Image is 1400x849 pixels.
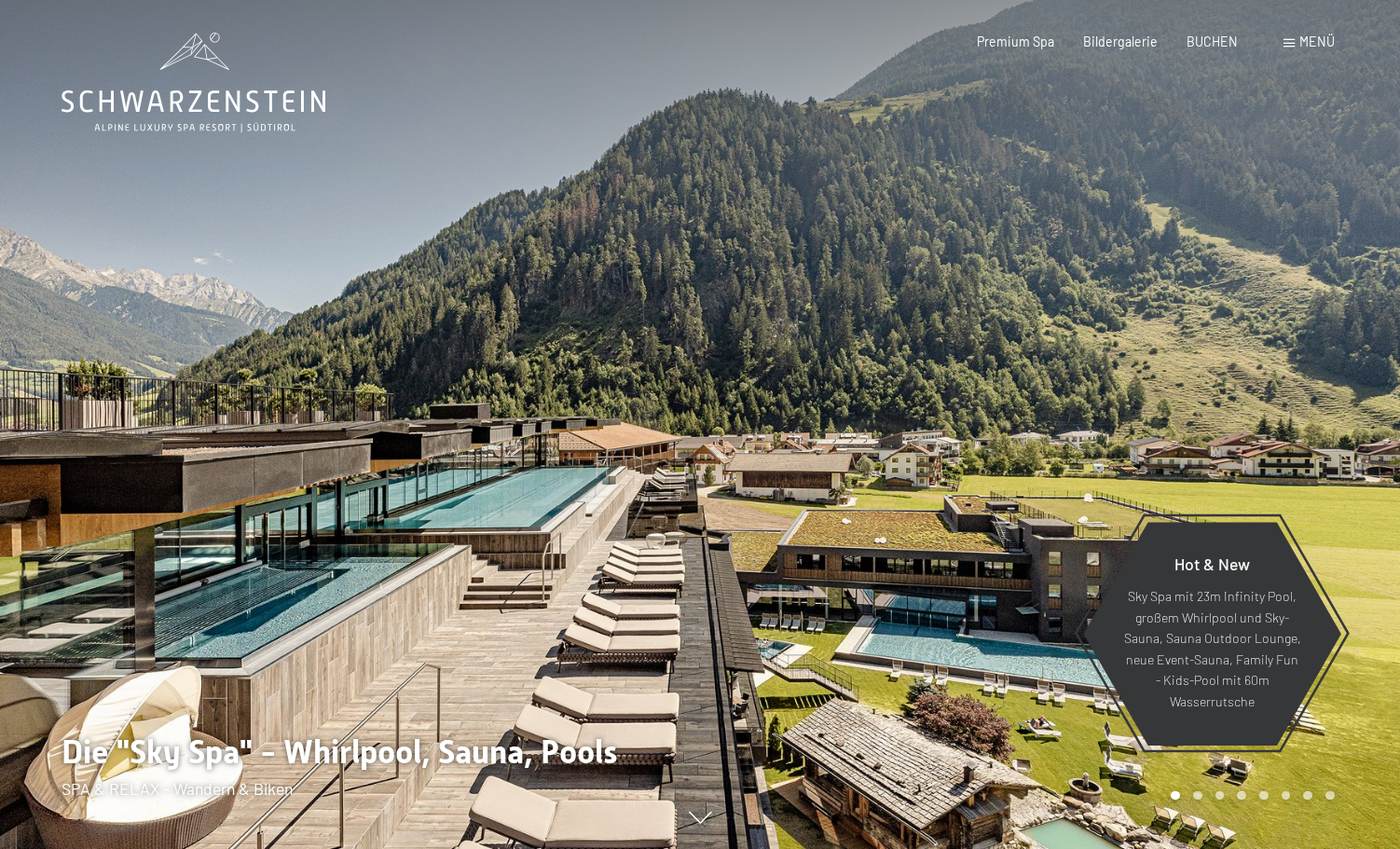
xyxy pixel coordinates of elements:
[1164,791,1334,801] div: Carousel Pagination
[1215,791,1225,801] div: Carousel Page 3
[1237,791,1246,801] div: Carousel Page 4
[1282,791,1291,801] div: Carousel Page 6
[977,34,1054,49] a: Premium Spa
[1187,34,1238,49] a: BUCHEN
[1082,521,1342,746] a: Hot & New Sky Spa mit 23m Infinity Pool, großem Whirlpool und Sky-Sauna, Sauna Outdoor Lounge, ne...
[1174,554,1250,574] span: Hot & New
[1325,791,1335,801] div: Carousel Page 8
[1171,791,1180,801] div: Carousel Page 1 (Current Slide)
[1083,34,1158,49] a: Bildergalerie
[1123,587,1301,713] p: Sky Spa mit 23m Infinity Pool, großem Whirlpool und Sky-Sauna, Sauna Outdoor Lounge, neue Event-S...
[1259,791,1269,801] div: Carousel Page 5
[1193,791,1202,801] div: Carousel Page 2
[1303,791,1312,801] div: Carousel Page 7
[1299,34,1335,49] span: Menü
